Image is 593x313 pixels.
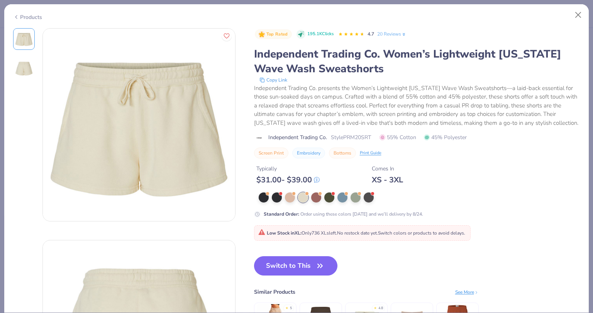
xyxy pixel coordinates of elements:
[377,31,407,37] a: 20 Reviews
[254,135,264,141] img: brand logo
[254,256,338,276] button: Switch to This
[380,133,416,141] span: 55% Cotton
[455,289,479,296] div: See More
[329,148,356,158] button: Bottoms
[307,31,334,37] span: 195.1K Clicks
[222,31,232,41] button: Like
[254,47,580,76] div: Independent Trading Co. Women’s Lightweight [US_STATE] Wave Wash Sweatshorts
[374,306,377,309] div: ★
[360,150,381,156] div: Print Guide
[13,13,42,21] div: Products
[378,306,383,311] div: 4.8
[15,59,33,78] img: Back
[258,230,465,236] span: Only 736 XLs left. Switch colors or products to avoid delays.
[571,8,586,22] button: Close
[285,306,288,309] div: ★
[268,133,327,141] span: Independent Trading Co.
[256,165,320,173] div: Typically
[15,30,33,48] img: Front
[338,28,364,41] div: 4.7 Stars
[368,31,374,37] span: 4.7
[337,230,378,236] span: No restock date yet.
[331,133,371,141] span: Style PRM20SRT
[292,148,325,158] button: Embroidery
[259,31,265,37] img: Top Rated sort
[254,84,580,128] div: Independent Trading Co. presents the Women’s Lightweight [US_STATE] Wave Wash Sweatshorts—a laid-...
[264,211,423,218] div: Order using these colors [DATE] and we’ll delivery by 8/24.
[264,211,299,217] strong: Standard Order :
[266,32,288,36] span: Top Rated
[256,175,320,185] div: $ 31.00 - $ 39.00
[372,175,403,185] div: XS - 3XL
[372,165,403,173] div: Comes In
[254,288,295,296] div: Similar Products
[257,76,290,84] button: copy to clipboard
[255,29,292,39] button: Badge Button
[43,29,235,221] img: Front
[267,230,302,236] strong: Low Stock in XL :
[254,148,288,158] button: Screen Print
[290,306,292,311] div: 5
[424,133,467,141] span: 45% Polyester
